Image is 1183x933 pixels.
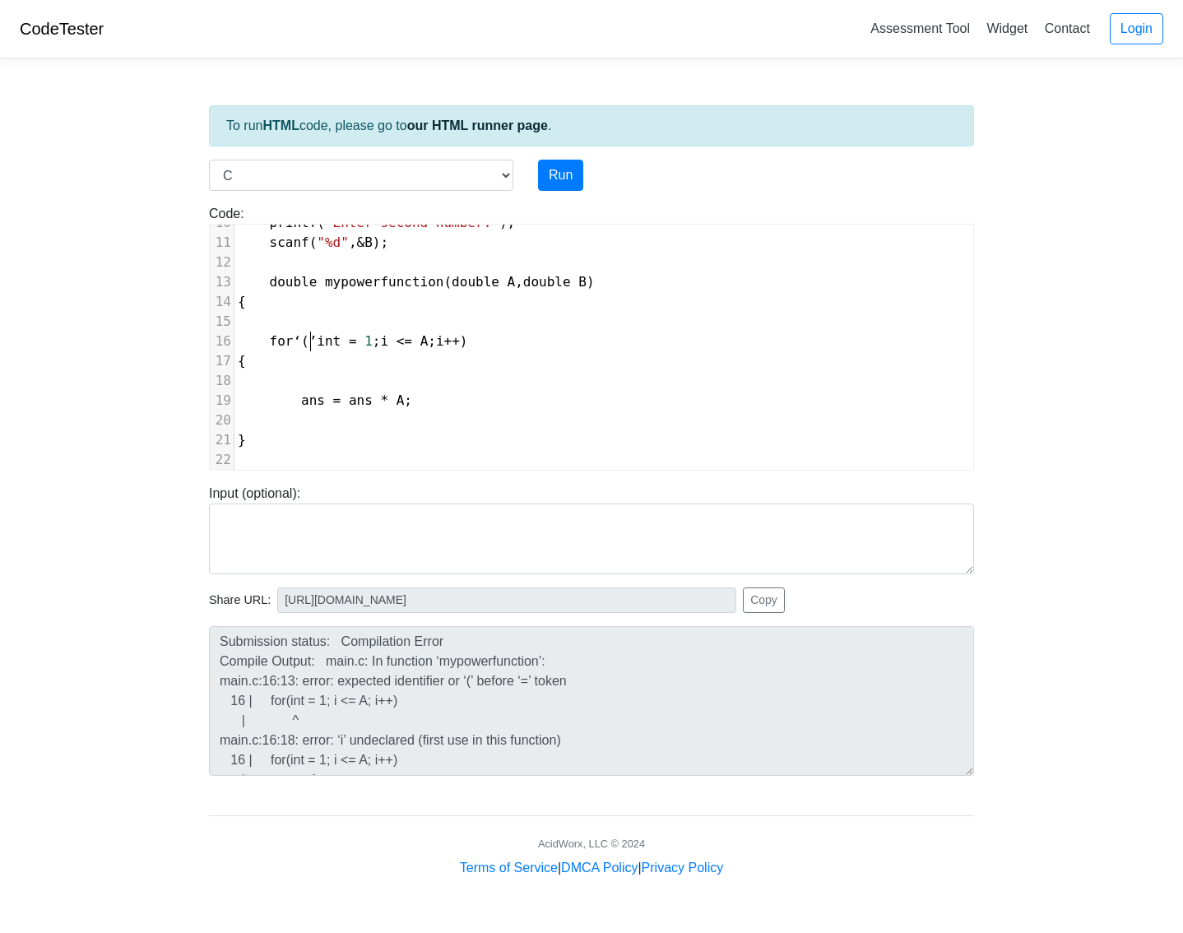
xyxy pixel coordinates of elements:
button: Run [538,160,583,191]
div: Code: [197,204,986,471]
a: our HTML runner page [407,118,548,132]
div: 17 [210,351,234,371]
span: 1 [364,333,373,349]
span: double [270,274,318,290]
span: for‘ [270,333,302,349]
span: double [523,274,571,290]
button: Copy [743,587,785,613]
div: 13 [210,272,234,292]
span: double [452,274,499,290]
span: = [333,392,341,408]
div: 16 [210,332,234,351]
div: 14 [210,292,234,312]
div: 22 [210,450,234,470]
span: ans [349,392,373,408]
div: To run code, please go to . [209,105,974,146]
span: & [357,234,365,250]
div: 21 [210,430,234,450]
span: scanf [270,234,309,250]
div: 11 [210,233,234,253]
span: ++ [444,333,460,349]
div: 18 [210,371,234,391]
span: ’int [309,333,341,349]
span: B [364,234,373,250]
span: Share URL: [209,592,271,610]
div: | | [460,858,723,878]
div: 15 [210,312,234,332]
span: <= [397,333,412,349]
span: } [238,432,246,448]
a: Contact [1038,15,1097,42]
span: i [436,333,444,349]
input: No share available yet [277,587,736,613]
span: { [238,294,246,309]
span: mypowerfunction [325,274,444,290]
div: 20 [210,411,234,430]
div: AcidWorx, LLC © 2024 [538,836,645,852]
span: B [578,274,587,290]
div: 12 [210,253,234,272]
span: A [397,392,405,408]
span: ans [301,392,325,408]
a: Login [1110,13,1163,44]
span: ( , ) [238,274,595,290]
div: Input (optional): [197,484,986,574]
span: ( , ); [238,234,388,250]
span: A [508,274,516,290]
span: = [349,333,357,349]
strong: HTML [262,118,299,132]
a: DMCA Policy [561,861,638,875]
a: CodeTester [20,20,104,38]
a: Widget [980,15,1034,42]
span: A [420,333,429,349]
span: i [380,333,388,349]
a: Terms of Service [460,861,558,875]
div: 19 [210,391,234,411]
a: Assessment Tool [864,15,977,42]
span: { [238,353,246,369]
span: "%d" [317,234,349,250]
span: ( ; ; ) [238,333,468,349]
a: Privacy Policy [642,861,724,875]
span: ; [238,392,412,408]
